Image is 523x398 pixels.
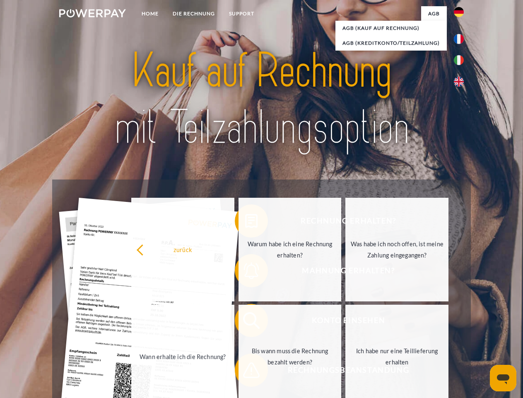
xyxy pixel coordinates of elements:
a: SUPPORT [222,6,261,21]
a: DIE RECHNUNG [166,6,222,21]
img: it [454,55,464,65]
a: Was habe ich noch offen, ist meine Zahlung eingegangen? [345,198,448,301]
div: zurück [136,244,229,255]
a: AGB (Kreditkonto/Teilzahlung) [335,36,447,51]
div: Was habe ich noch offen, ist meine Zahlung eingegangen? [350,238,443,261]
div: Bis wann muss die Rechnung bezahlt werden? [243,345,337,368]
img: fr [454,34,464,44]
img: logo-powerpay-white.svg [59,9,126,17]
img: title-powerpay_de.svg [79,40,444,159]
img: en [454,77,464,87]
a: AGB (Kauf auf Rechnung) [335,21,447,36]
a: agb [421,6,447,21]
img: de [454,7,464,17]
iframe: Schaltfläche zum Öffnen des Messaging-Fensters [490,365,516,391]
div: Wann erhalte ich die Rechnung? [136,351,229,362]
div: Warum habe ich eine Rechnung erhalten? [243,238,337,261]
a: Home [135,6,166,21]
div: Ich habe nur eine Teillieferung erhalten [350,345,443,368]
